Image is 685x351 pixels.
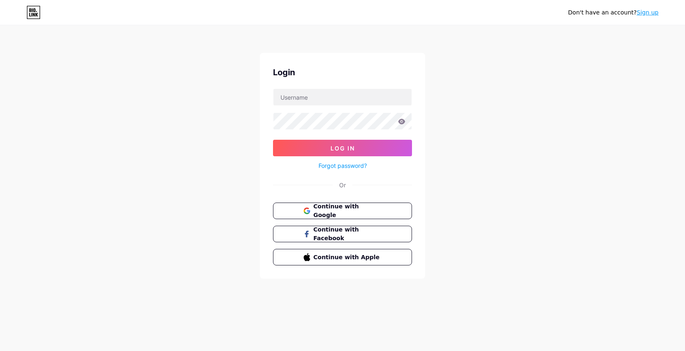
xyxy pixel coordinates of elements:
[273,89,412,105] input: Username
[339,181,346,189] div: Or
[273,249,412,265] button: Continue with Apple
[637,9,659,16] a: Sign up
[314,253,382,262] span: Continue with Apple
[319,161,367,170] a: Forgot password?
[273,226,412,242] button: Continue with Facebook
[568,8,659,17] div: Don't have an account?
[273,66,412,79] div: Login
[273,203,412,219] button: Continue with Google
[331,145,355,152] span: Log In
[314,202,382,220] span: Continue with Google
[273,140,412,156] button: Log In
[314,225,382,243] span: Continue with Facebook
